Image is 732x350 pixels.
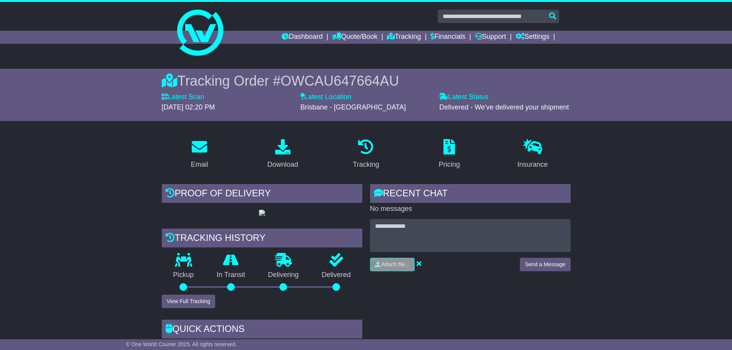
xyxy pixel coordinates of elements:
span: © One World Courier 2025. All rights reserved. [126,341,237,347]
a: Tracking [348,136,384,173]
div: Tracking history [162,229,362,249]
a: Dashboard [282,31,323,44]
p: In Transit [205,271,257,279]
label: Latest Location [300,93,351,101]
a: Download [262,136,303,173]
div: Tracking Order # [162,73,571,89]
img: GetPodImage [259,210,265,216]
div: Tracking [353,159,379,170]
a: Support [475,31,506,44]
span: OWCAU647664AU [281,73,399,89]
div: Quick Actions [162,320,362,340]
a: Financials [430,31,465,44]
div: Download [267,159,298,170]
a: Quote/Book [332,31,377,44]
span: Brisbane - [GEOGRAPHIC_DATA] [300,103,406,111]
div: RECENT CHAT [370,184,571,205]
div: Proof of Delivery [162,184,362,205]
a: Settings [516,31,549,44]
div: Pricing [439,159,460,170]
button: Send a Message [520,258,570,271]
a: Email [186,136,213,173]
label: Latest Scan [162,93,204,101]
span: Delivered - We've delivered your shipment [439,103,569,111]
a: Pricing [434,136,465,173]
p: Pickup [162,271,206,279]
p: Delivered [310,271,362,279]
label: Latest Status [439,93,488,101]
a: Tracking [387,31,421,44]
span: [DATE] 02:20 PM [162,103,215,111]
p: No messages [370,205,571,213]
div: Insurance [518,159,548,170]
a: Insurance [513,136,553,173]
button: View Full Tracking [162,295,215,308]
div: Email [191,159,208,170]
p: Delivering [257,271,310,279]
